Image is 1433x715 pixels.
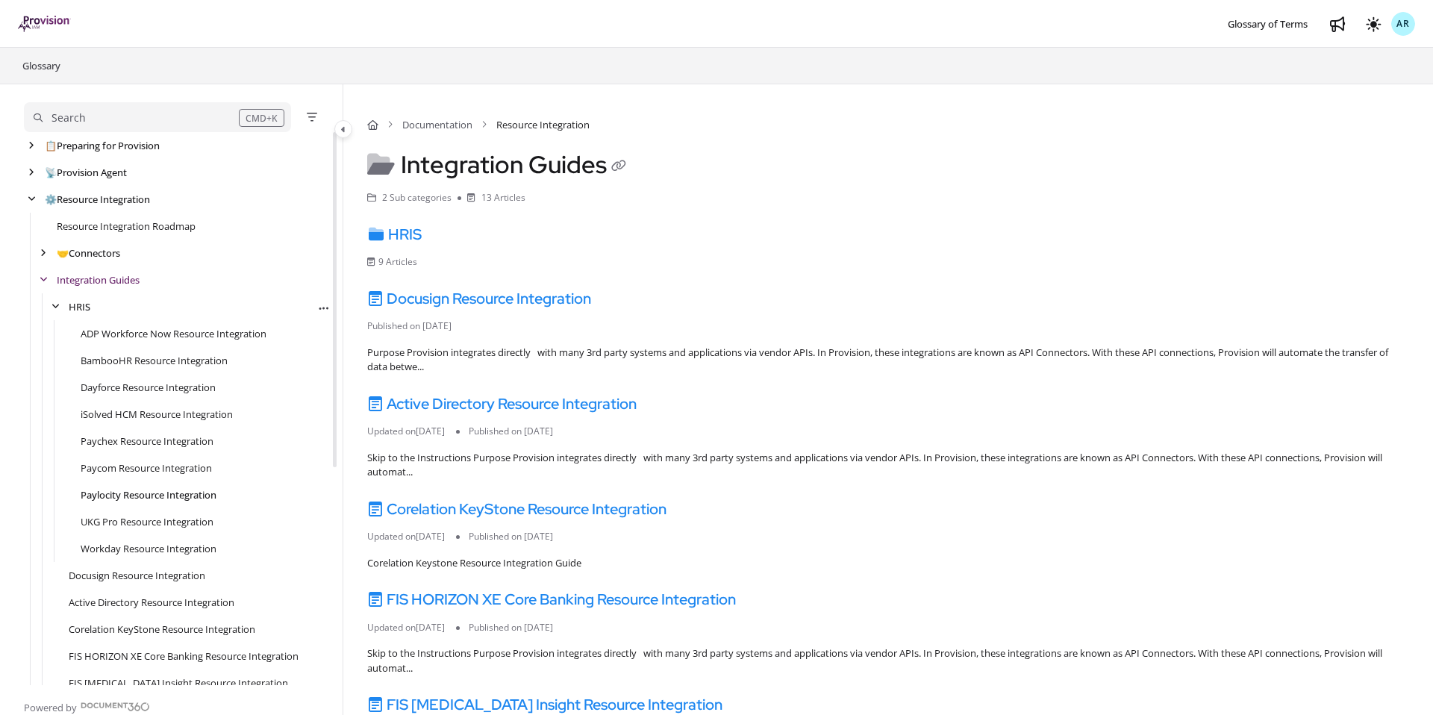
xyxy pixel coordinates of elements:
a: Whats new [1326,12,1349,36]
a: Corelation KeyStone Resource Integration [367,499,666,519]
a: Powered by Document360 - opens in a new tab [24,697,150,715]
a: Corelation KeyStone Resource Integration [69,622,255,637]
li: Published on [DATE] [367,319,463,333]
a: Glossary [21,57,62,75]
h1: Integration Guides [367,150,631,179]
button: AR [1391,12,1415,36]
a: FIS HORIZON XE Core Banking Resource Integration [69,649,299,664]
span: 📋 [45,139,57,152]
a: Preparing for Provision [45,138,160,153]
img: brand logo [18,16,71,32]
li: 13 Articles [458,191,525,205]
div: arrow [24,166,39,180]
a: Paylocity Resource Integration [81,487,216,502]
a: ADP Workforce Now Resource Integration [81,326,266,341]
a: FIS IBS Insight Resource Integration [69,675,288,690]
div: arrow [36,273,51,287]
div: Skip to the Instructions Purpose Provision integrates directly with many 3rd party systems and ap... [367,646,1409,675]
span: 📡 [45,166,57,179]
a: Connectors [57,246,120,260]
li: Published on [DATE] [456,530,564,543]
li: 9 Articles [367,255,428,269]
a: Home [367,117,378,132]
a: FIS [MEDICAL_DATA] Insight Resource Integration [367,695,722,714]
li: Published on [DATE] [456,425,564,438]
a: Documentation [402,117,472,132]
a: Project logo [18,16,71,33]
span: AR [1396,17,1410,31]
div: arrow [24,193,39,207]
span: Resource Integration [496,117,590,132]
li: Updated on [DATE] [367,425,456,438]
a: HRIS [69,299,90,314]
a: UKG Pro Resource Integration [81,514,213,529]
div: Corelation Keystone Resource Integration Guide [367,556,1409,571]
div: Skip to the Instructions Purpose Provision integrates directly with many 3rd party systems and ap... [367,451,1409,480]
a: iSolved HCM Resource Integration [81,407,233,422]
div: More options [316,299,331,315]
span: Powered by [24,700,77,715]
a: HRIS [367,225,422,244]
button: Copy link of Integration Guides [607,155,631,179]
a: Docusign Resource Integration [69,568,205,583]
a: Paychex Resource Integration [81,434,213,449]
div: arrow [24,139,39,153]
a: BambooHR Resource Integration [81,353,228,368]
div: CMD+K [239,109,284,127]
img: Document360 [81,702,150,711]
button: Search [24,102,291,132]
div: Search [51,110,86,126]
li: Updated on [DATE] [367,621,456,634]
a: FIS HORIZON XE Core Banking Resource Integration [367,590,736,609]
a: Provision Agent [45,165,127,180]
li: Updated on [DATE] [367,530,456,543]
button: Filter [303,108,321,126]
a: Workday Resource Integration [81,541,216,556]
div: arrow [48,300,63,314]
li: 2 Sub categories [367,191,458,205]
button: Theme options [1361,12,1385,36]
a: Paycom Resource Integration [81,460,212,475]
a: Resource Integration [45,192,150,207]
span: ⚙️ [45,193,57,206]
span: Glossary of Terms [1228,17,1308,31]
a: Resource Integration Roadmap [57,219,196,234]
div: Purpose Provision integrates directly with many 3rd party systems and applications via vendor API... [367,346,1409,375]
a: Docusign Resource Integration [367,289,591,308]
div: arrow [36,246,51,260]
a: Integration Guides [57,272,140,287]
span: 🤝 [57,246,69,260]
a: Active Directory Resource Integration [69,595,234,610]
button: Category toggle [334,120,352,138]
a: Dayforce Resource Integration [81,380,216,395]
a: Active Directory Resource Integration [367,394,637,413]
li: Published on [DATE] [456,621,564,634]
button: Article more options [316,300,331,315]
